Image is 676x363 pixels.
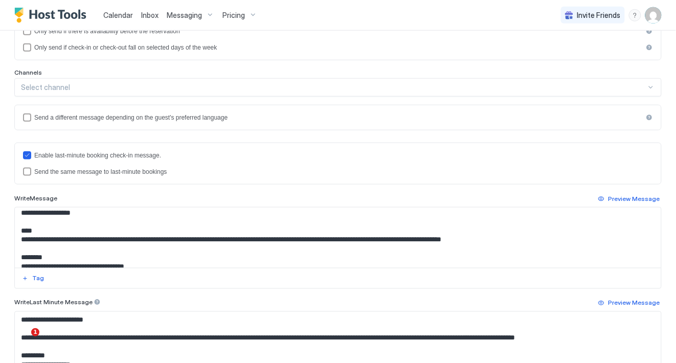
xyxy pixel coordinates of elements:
div: Select channel [21,83,646,92]
div: Enable last-minute booking check-in message. [34,152,653,159]
div: Preview Message [609,194,660,203]
span: Pricing [222,11,245,20]
span: Invite Friends [577,11,621,20]
span: Calendar [103,11,133,19]
textarea: Input Field [15,208,662,268]
div: Preview Message [609,299,660,308]
span: Write Last Minute Message [14,299,93,306]
div: Only send if check-in or check-out fall on selected days of the week [34,44,643,51]
span: Channels [14,69,42,76]
span: 1 [31,328,39,336]
span: Messaging [167,11,202,20]
div: Only send if there is availability before the reservation [34,28,643,35]
div: lastMinuteMessageEnabled [23,151,653,160]
div: beforeReservation [23,27,653,35]
div: languagesEnabled [23,114,653,122]
div: User profile [645,7,662,24]
div: Send a different message depending on the guest's preferred language [34,114,643,121]
iframe: Intercom live chat [10,328,35,353]
div: isLimited [23,43,653,52]
a: Host Tools Logo [14,8,91,23]
a: Inbox [141,10,159,20]
a: Calendar [103,10,133,20]
div: menu [629,9,641,21]
button: Preview Message [597,297,662,309]
div: lastMinuteMessageIsTheSame [23,168,653,176]
span: Inbox [141,11,159,19]
div: Send the same message to last-minute bookings [34,168,653,175]
button: Tag [20,273,46,285]
span: Write Message [14,194,57,202]
div: Tag [32,274,44,283]
button: Preview Message [597,193,662,205]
